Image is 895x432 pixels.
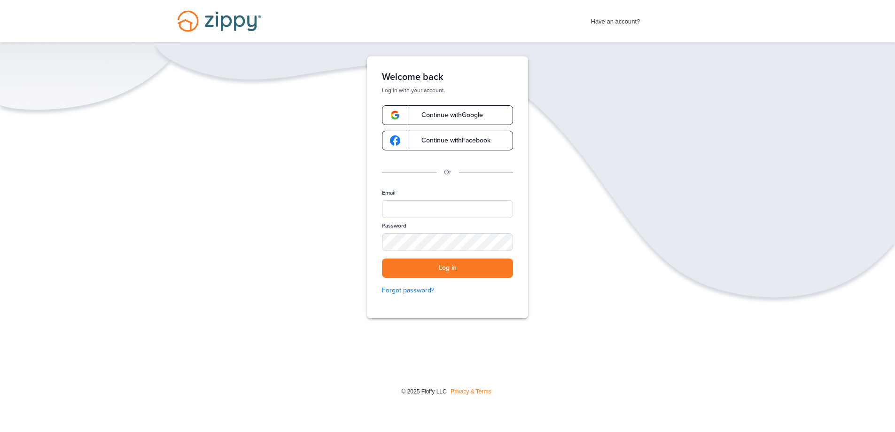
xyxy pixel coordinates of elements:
[412,112,483,118] span: Continue with Google
[444,167,451,178] p: Or
[390,135,400,146] img: google-logo
[382,131,513,150] a: google-logoContinue withFacebook
[412,137,490,144] span: Continue with Facebook
[382,222,406,230] label: Password
[382,71,513,83] h1: Welcome back
[382,259,513,278] button: Log in
[591,12,640,27] span: Have an account?
[382,189,396,197] label: Email
[390,110,400,120] img: google-logo
[382,233,513,251] input: Password
[382,200,513,218] input: Email
[382,105,513,125] a: google-logoContinue withGoogle
[382,285,513,296] a: Forgot password?
[401,388,446,395] span: © 2025 Floify LLC
[382,86,513,94] p: Log in with your account.
[451,388,491,395] a: Privacy & Terms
